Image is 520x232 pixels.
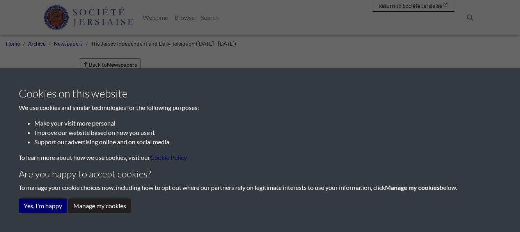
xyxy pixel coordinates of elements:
[19,198,67,213] button: Yes, I'm happy
[385,184,440,191] strong: Manage my cookies
[19,87,501,100] h3: Cookies on this website
[34,119,501,128] li: Make your visit more personal
[34,128,501,137] li: Improve our website based on how you use it
[19,168,501,180] h4: Are you happy to accept cookies?
[68,198,131,213] button: Manage my cookies
[150,154,187,161] a: learn more about cookies
[34,137,501,147] li: Support our advertising online and on social media
[19,183,501,192] p: To manage your cookie choices now, including how to opt out where our partners rely on legitimate...
[19,153,501,162] p: To learn more about how we use cookies, visit our
[19,103,501,112] p: We use cookies and similar technologies for the following purposes:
